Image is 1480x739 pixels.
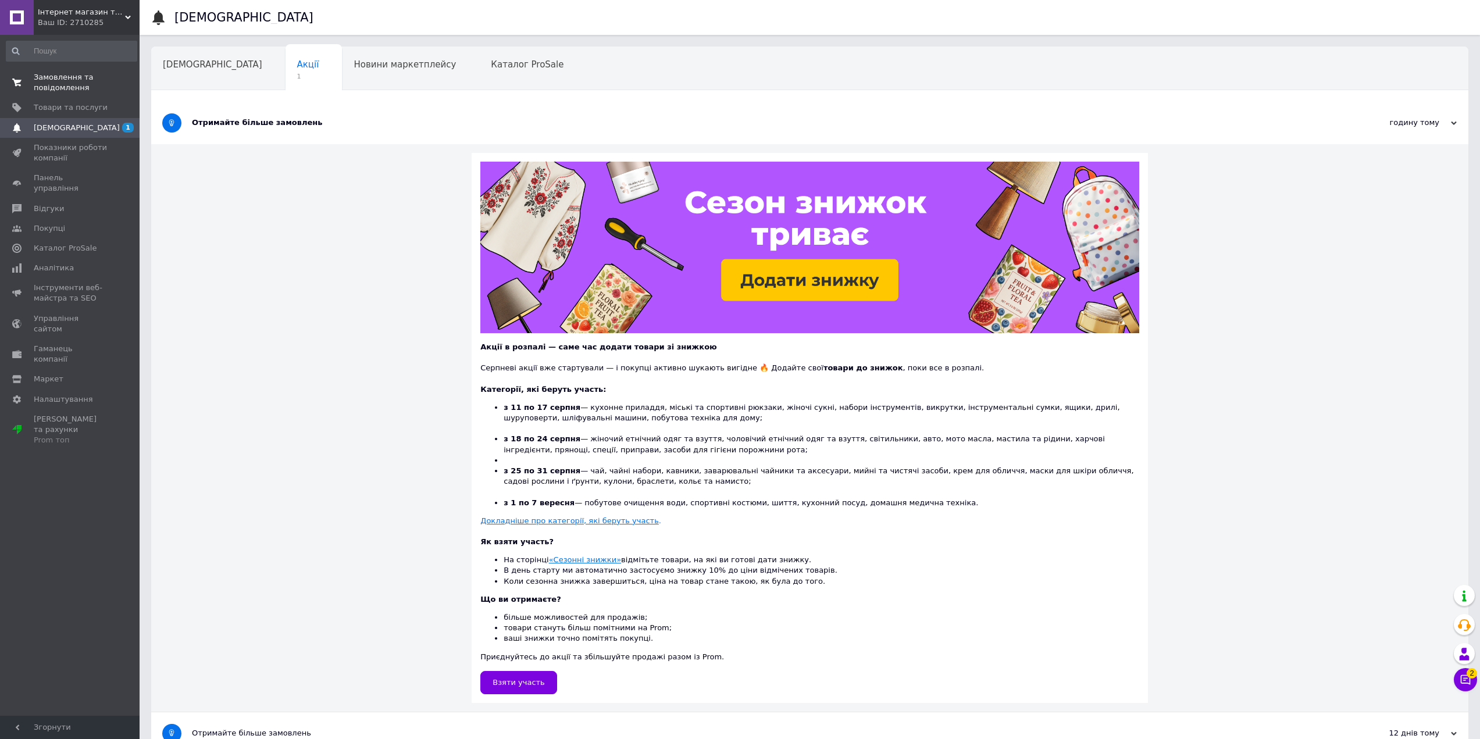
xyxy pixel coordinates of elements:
span: Взяти участь [493,678,545,687]
div: Приєднуйтесь до акції та збільшуйте продажі разом із Prom. [480,594,1139,662]
li: На сторінці відмітьте товари, на які ви готові дати знижку. [504,555,1139,565]
span: Маркет [34,374,63,384]
b: Акції в розпалі — саме час додати товари зі знижкою [480,342,716,351]
span: Відгуки [34,204,64,214]
b: з 11 по 17 серпня [504,403,580,412]
div: Ваш ID: 2710285 [38,17,140,28]
span: [DEMOGRAPHIC_DATA] [163,59,262,70]
b: з 1 по 7 вересня [504,498,575,507]
span: Гаманець компанії [34,344,108,365]
b: з 25 по 31 серпня [504,466,580,475]
a: Докладніше про категорії, які беруть участь. [480,516,661,525]
span: [DEMOGRAPHIC_DATA] [34,123,120,133]
li: Коли сезонна знижка завершиться, ціна на товар стане такою, як була до того. [504,576,1139,587]
span: Товари та послуги [34,102,108,113]
span: Новини маркетплейсу [354,59,456,70]
li: — чай, чайні набори, кавники, заварювальні чайники та аксесуари, мийні та чистячі засоби, крем дл... [504,466,1139,498]
h1: [DEMOGRAPHIC_DATA] [174,10,313,24]
a: Взяти участь [480,671,557,694]
span: Управління сайтом [34,313,108,334]
span: Каталог ProSale [491,59,564,70]
u: Докладніше про категорії, які беруть участь [480,516,659,525]
span: Показники роботи компанії [34,142,108,163]
span: Інтернет магазин товарів Для всієї родини ForAll.com.ua [38,7,125,17]
li: — жіночий етнічний одяг та взуття, чоловічий етнічний одяг та взуття, світильники, авто, мото мас... [504,434,1139,455]
span: [PERSON_NAME] та рахунки [34,414,108,446]
div: Серпневі акції вже стартували — і покупці активно шукають вигідне 🔥 Додайте свої , поки все в роз... [480,352,1139,373]
span: Інструменти веб-майстра та SEO [34,283,108,304]
div: годину тому [1340,117,1457,128]
span: Покупці [34,223,65,234]
span: Аналітика [34,263,74,273]
a: «Сезонні знижки» [549,555,621,564]
div: Prom топ [34,435,108,445]
li: — кухонне приладдя, міські та спортивні рюкзаки, жіночі сукні, набори інструментів, викрутки, інс... [504,402,1139,434]
li: більше можливостей для продажів; [504,612,1139,623]
li: ваші знижки точно помітять покупці. [504,633,1139,644]
b: Категорії, які беруть участь: [480,385,606,394]
span: 1 [297,72,319,81]
span: 2 [1467,668,1477,679]
div: 12 днів тому [1340,728,1457,738]
span: Панель управління [34,173,108,194]
li: В день старту ми автоматично застосуємо знижку 10% до ціни відмічених товарів. [504,565,1139,576]
div: Отримайте більше замовлень [192,728,1340,738]
span: Налаштування [34,394,93,405]
b: Що ви отримаєте? [480,595,561,604]
span: Каталог ProSale [34,243,97,254]
b: товари до знижок [823,363,903,372]
span: Замовлення та повідомлення [34,72,108,93]
span: 1 [122,123,134,133]
li: — побутове очищення води, спортивні костюми, шиття, кухонний посуд, домашня медична техніка. [504,498,1139,508]
button: Чат з покупцем2 [1454,668,1477,691]
li: товари стануть більш помітними на Prom; [504,623,1139,633]
input: Пошук [6,41,137,62]
div: Отримайте більше замовлень [192,117,1340,128]
span: Акції [297,59,319,70]
b: Як взяти участь? [480,537,554,546]
b: з 18 по 24 серпня [504,434,580,443]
